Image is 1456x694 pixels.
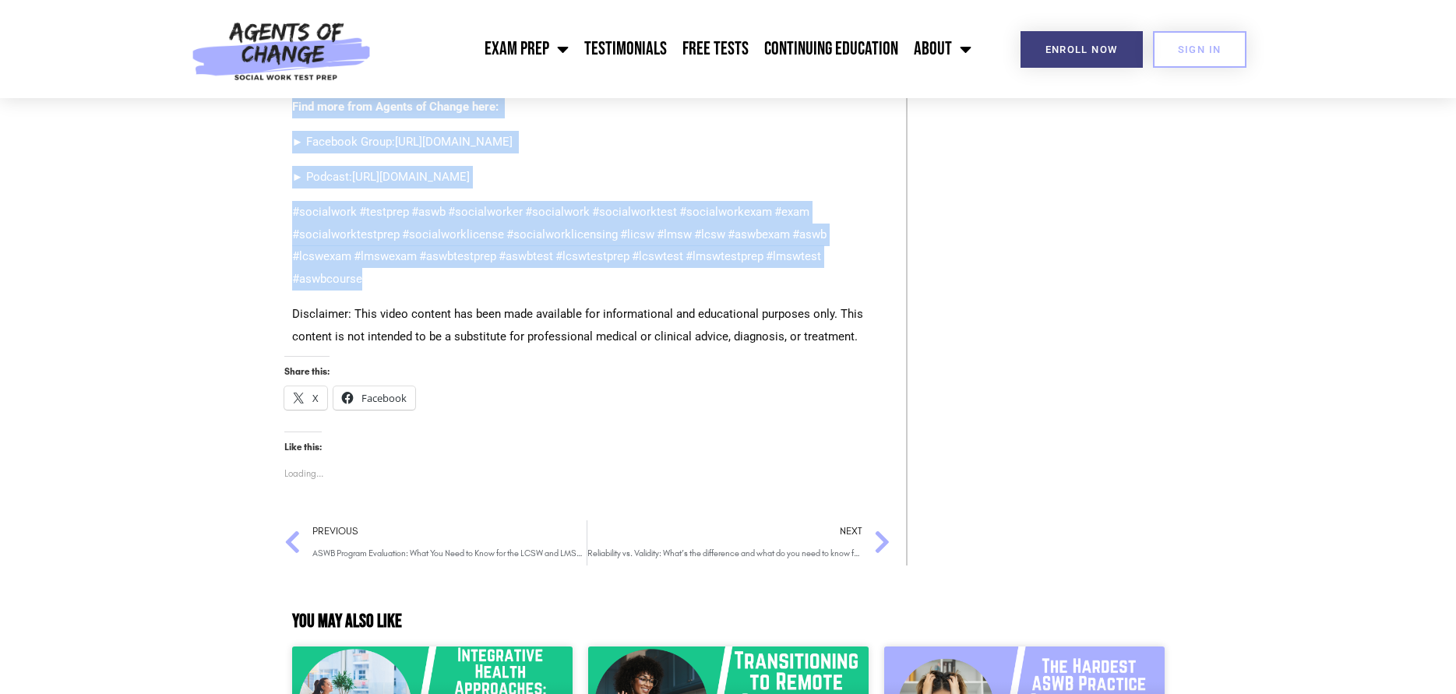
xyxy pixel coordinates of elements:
[679,205,772,219] span: #socialworkexam
[354,249,417,263] span: #lmswexam
[284,468,323,479] span: Loading...
[587,520,862,543] span: Next
[292,205,357,219] span: #socialwork
[587,543,862,565] span: Reliability vs. Validity: What’s the difference and what do you need to know for the ASWB exams?
[292,100,499,114] strong: Find more from Agents of Change here:
[1045,44,1118,55] span: Enroll Now
[359,205,409,219] span: #testprep
[694,227,725,241] span: #lcsw
[312,520,587,543] span: Previous
[333,386,415,410] a: Facebook
[402,227,504,241] span: #socialworklicense
[592,205,677,219] span: #socialworktest
[525,205,590,219] span: #socialwork
[284,520,587,565] a: PreviousASWB Program Evaluation: What You Need to Know for the LCSW and LMSW Exams
[448,205,523,219] span: #socialworker
[657,227,692,241] span: #lmsw
[620,227,654,241] span: #licsw
[756,30,906,69] a: Continuing Education
[312,391,319,405] span: X
[284,520,890,565] div: Post Navigation
[728,227,790,241] span: #aswbexam
[292,272,362,286] span: #aswbcourse
[576,30,675,69] a: Testimonials
[379,30,979,69] nav: Menu
[766,249,821,263] span: #lmswtest
[632,249,683,263] span: #lcswtest
[292,135,396,149] span: ► Facebook Group:
[284,356,330,377] h3: Share this:
[395,135,513,149] a: [URL][DOMAIN_NAME]
[411,205,446,219] span: #aswb
[686,249,763,263] span: #lmswtestprep
[292,249,351,263] span: #lcswexam
[1021,31,1143,68] a: Enroll Now
[292,612,1165,631] h3: YOU MAY ALSO LIKE
[312,543,587,565] span: ASWB Program Evaluation: What You Need to Know for the LCSW and LMSW Exams
[587,520,890,565] a: NextReliability vs. Validity: What’s the difference and what do you need to know for the ASWB exams?
[419,249,496,263] span: #aswbtestprep
[1178,44,1222,55] span: SIGN IN
[284,432,322,453] h3: Like this:
[675,30,756,69] a: Free Tests
[284,386,327,410] a: X
[506,227,618,241] span: #socialworklicensing
[1153,31,1246,68] a: SIGN IN
[555,249,629,263] span: #lcswtestprep
[792,227,827,241] span: #aswb
[361,391,407,405] span: Facebook
[352,170,470,184] a: [URL][DOMAIN_NAME]
[292,307,866,343] span: Disclaimer: This video content has been made available for informational and educational purposes...
[906,30,979,69] a: About
[477,30,576,69] a: Exam Prep
[292,170,353,184] span: ► Podcast:
[499,249,553,263] span: #aswbtest
[774,205,809,219] span: #exam
[292,227,400,241] span: #socialworktestprep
